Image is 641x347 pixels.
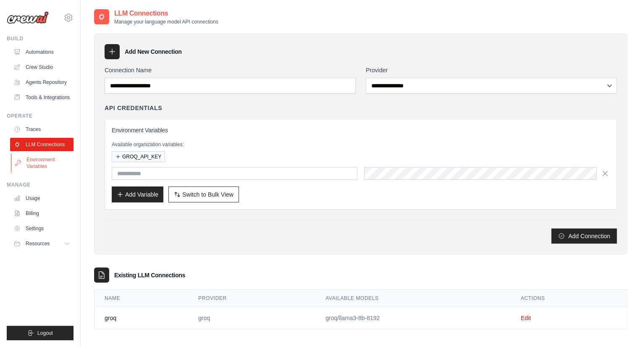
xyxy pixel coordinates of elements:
[366,66,617,74] label: Provider
[182,190,234,199] span: Switch to Bulk View
[7,113,74,119] div: Operate
[114,18,218,25] p: Manage your language model API connections
[10,91,74,104] a: Tools & Integrations
[7,35,74,42] div: Build
[95,307,188,329] td: groq
[26,240,50,247] span: Resources
[188,290,315,307] th: Provider
[95,290,188,307] th: Name
[10,123,74,136] a: Traces
[10,76,74,89] a: Agents Repository
[112,187,163,202] button: Add Variable
[11,153,74,173] a: Environment Variables
[105,104,162,112] h4: API Credentials
[521,315,531,321] a: Edit
[105,66,356,74] label: Connection Name
[112,141,610,148] p: Available organization variables:
[10,207,74,220] a: Billing
[315,290,511,307] th: Available Models
[7,326,74,340] button: Logout
[511,290,627,307] th: Actions
[37,330,53,336] span: Logout
[188,307,315,329] td: groq
[114,8,218,18] h2: LLM Connections
[10,222,74,235] a: Settings
[10,237,74,250] button: Resources
[7,11,49,24] img: Logo
[168,187,239,202] button: Switch to Bulk View
[114,271,185,279] h3: Existing LLM Connections
[112,151,165,162] button: GROQ_API_KEY
[10,45,74,59] a: Automations
[315,307,511,329] td: groq/llama3-8b-8192
[10,60,74,74] a: Crew Studio
[7,181,74,188] div: Manage
[112,126,610,134] h3: Environment Variables
[125,47,182,56] h3: Add New Connection
[552,229,617,244] button: Add Connection
[10,192,74,205] a: Usage
[10,138,74,151] a: LLM Connections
